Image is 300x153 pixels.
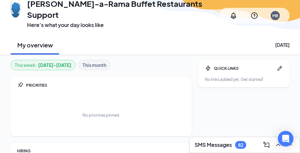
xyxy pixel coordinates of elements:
div: 82 [238,142,243,148]
b: [DATE] - [DATE] [38,61,71,69]
button: ComposeMessage [261,140,271,150]
svg: QuestionInfo [250,12,258,19]
div: MB [272,13,278,19]
b: This month [82,61,106,69]
div: No links added yet. Get started! [205,77,283,82]
svg: Bolt [205,65,211,71]
svg: Notifications [230,12,237,19]
div: Open Intercom Messenger [278,131,293,147]
div: PRIORITIES [26,83,185,88]
svg: Pen [277,65,283,71]
h3: Here’s what your day looks like [27,21,219,29]
div: No priorities pinned. [82,112,120,118]
svg: ComposeMessage [262,141,270,149]
svg: ChevronUp [274,141,282,149]
svg: Pin [17,82,23,88]
div: [DATE] [275,42,290,48]
h3: SMS Messages [195,141,232,148]
button: ChevronUp [272,140,283,150]
div: This week : [15,61,71,69]
h2: My overview [17,41,53,49]
div: QUICK LINKS [214,66,274,71]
